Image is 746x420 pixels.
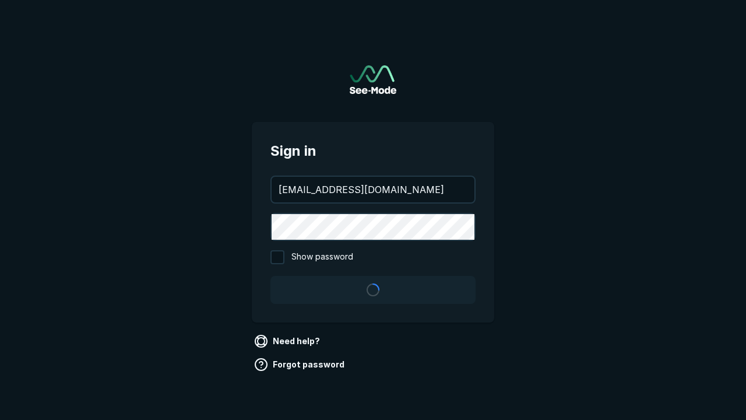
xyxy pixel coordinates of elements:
a: Forgot password [252,355,349,374]
img: See-Mode Logo [350,65,396,94]
a: Need help? [252,332,325,351]
span: Sign in [270,141,476,162]
input: your@email.com [272,177,474,202]
span: Show password [291,250,353,264]
a: Go to sign in [350,65,396,94]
